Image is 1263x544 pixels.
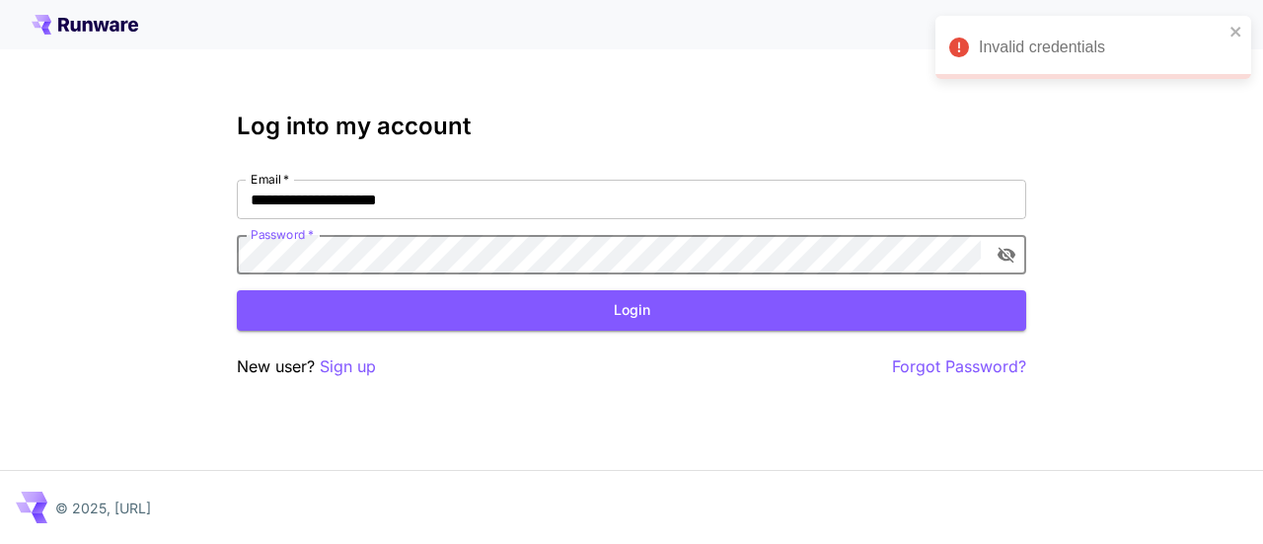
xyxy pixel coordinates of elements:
[55,498,151,518] p: © 2025, [URL]
[979,36,1224,59] div: Invalid credentials
[1229,24,1243,39] button: close
[320,354,376,379] button: Sign up
[251,171,289,188] label: Email
[237,290,1026,331] button: Login
[251,226,314,243] label: Password
[892,354,1026,379] button: Forgot Password?
[237,354,376,379] p: New user?
[237,113,1026,140] h3: Log into my account
[989,237,1024,272] button: toggle password visibility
